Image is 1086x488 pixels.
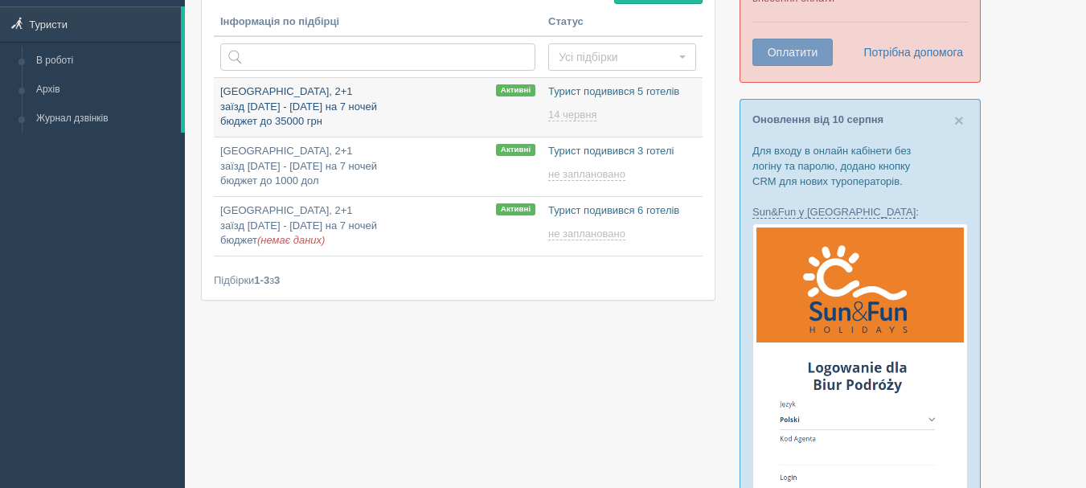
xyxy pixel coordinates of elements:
[548,228,629,240] a: не заплановано
[220,84,535,129] p: [GEOGRAPHIC_DATA], 2+1 заїзд [DATE] - [DATE] на 7 ночей бюджет до 35000 грн
[214,78,542,137] a: Активні [GEOGRAPHIC_DATA], 2+1заїзд [DATE] - [DATE] на 7 ночейбюджет до 35000 грн
[752,143,968,189] p: Для входу в онлайн кабінети без логіну та паролю, додано кнопку CRM для нових туроператорів.
[548,168,629,181] a: не заплановано
[214,8,542,37] th: Інформація по підбірці
[29,105,181,133] a: Журнал дзвінків
[254,274,269,286] b: 1-3
[548,43,696,71] button: Усі підбірки
[954,111,964,129] span: ×
[496,84,535,96] span: Активні
[548,109,600,121] a: 14 червня
[496,144,535,156] span: Активні
[29,76,181,105] a: Архів
[548,228,625,240] span: не заплановано
[257,234,325,246] span: (немає даних)
[752,39,833,66] button: Оплатити
[220,144,535,189] p: [GEOGRAPHIC_DATA], 2+1 заїзд [DATE] - [DATE] на 7 ночей бюджет до 1000 дол
[274,274,280,286] b: 3
[220,203,535,248] p: [GEOGRAPHIC_DATA], 2+1 заїзд [DATE] - [DATE] на 7 ночей бюджет
[954,112,964,129] button: Close
[214,137,542,196] a: Активні [GEOGRAPHIC_DATA], 2+1заїзд [DATE] - [DATE] на 7 ночейбюджет до 1000 дол
[752,206,916,219] a: Sun&Fun у [GEOGRAPHIC_DATA]
[752,113,883,125] a: Оновлення від 10 серпня
[548,109,596,121] span: 14 червня
[214,273,703,288] div: Підбірки з
[220,43,535,71] input: Пошук за країною або туристом
[548,203,696,219] p: Турист подивився 6 готелів
[853,39,964,66] a: Потрібна допомога
[548,144,696,159] p: Турист подивився 3 готелі
[29,47,181,76] a: В роботі
[214,197,542,256] a: Активні [GEOGRAPHIC_DATA], 2+1заїзд [DATE] - [DATE] на 7 ночейбюджет(немає даних)
[496,203,535,215] span: Активні
[548,84,696,100] p: Турист подивився 5 готелів
[542,8,703,37] th: Статус
[548,168,625,181] span: не заплановано
[752,204,968,219] p: :
[559,49,675,65] span: Усі підбірки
